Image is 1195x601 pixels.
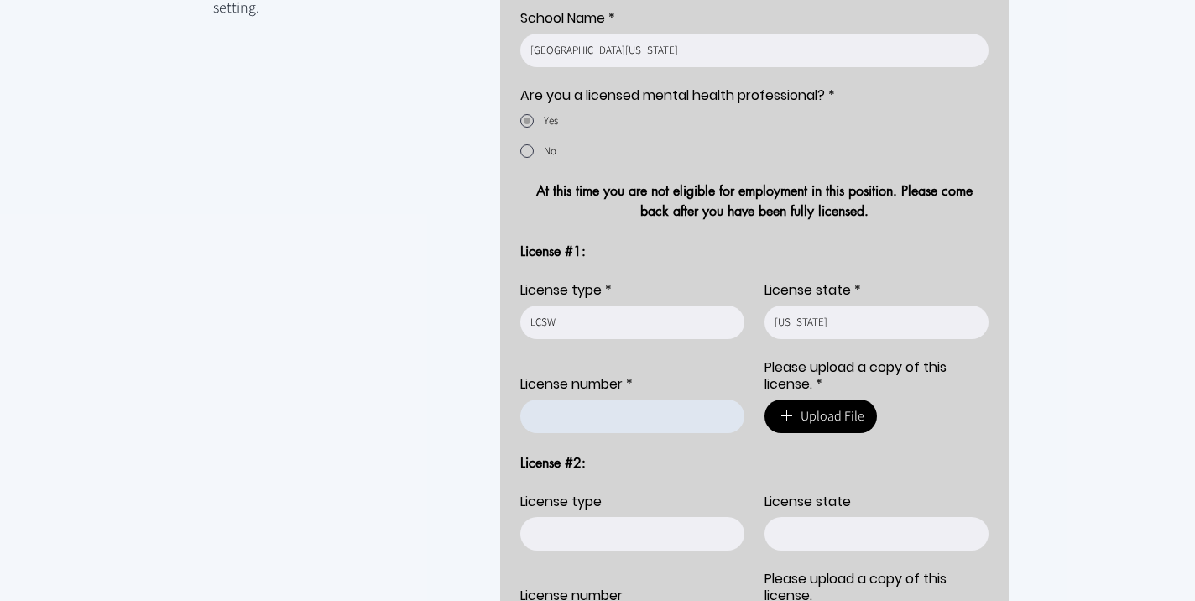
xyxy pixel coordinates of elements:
input: License state [764,517,978,551]
div: Yes [544,111,558,131]
label: School Name [520,10,615,27]
button: Upload File [764,400,877,433]
input: License number [520,400,734,433]
label: Please upload a copy of this license. [764,359,989,393]
span: License #1: [520,243,586,260]
input: School Name [520,34,978,67]
div: Are you a licensed mental health professional? [520,87,835,104]
label: License type [520,282,612,299]
label: License state [764,494,851,510]
span: At this time you are not eligible for employment in this position. Please come back after you hav... [536,182,977,220]
span: License #2: [520,454,586,472]
label: License type [520,494,602,510]
label: License state [764,282,861,299]
label: License number [520,376,633,393]
input: License state [764,306,978,339]
input: License type [520,306,734,339]
div: No [544,141,556,161]
span: Upload File [801,406,864,426]
input: License type [520,517,734,551]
